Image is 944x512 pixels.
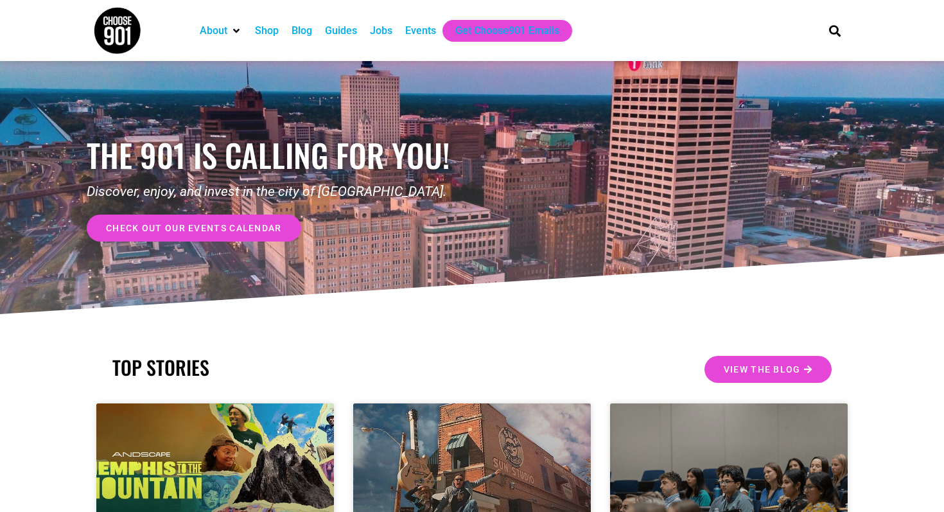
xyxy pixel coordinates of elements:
div: Search [825,20,846,41]
a: Blog [292,23,312,39]
a: Shop [255,23,279,39]
a: About [200,23,227,39]
p: Discover, enjoy, and invest in the city of [GEOGRAPHIC_DATA]. [87,182,472,202]
a: Get Choose901 Emails [455,23,559,39]
h1: the 901 is calling for you! [87,136,472,174]
div: About [193,20,249,42]
a: Guides [325,23,357,39]
nav: Main nav [193,20,807,42]
span: check out our events calendar [106,224,282,233]
a: Jobs [370,23,392,39]
a: check out our events calendar [87,215,301,242]
span: View the Blog [724,365,801,374]
h2: TOP STORIES [112,356,466,379]
a: View the Blog [704,356,832,383]
a: Events [405,23,436,39]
